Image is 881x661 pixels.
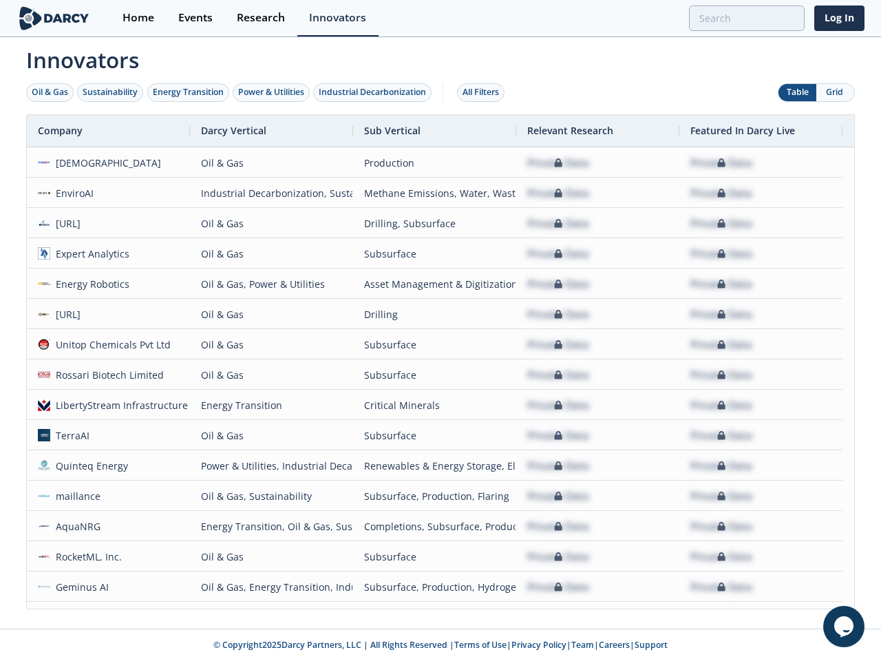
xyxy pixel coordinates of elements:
div: Private Data [690,542,752,571]
button: All Filters [457,83,505,102]
img: 1658941332340-2092889_original%5B1%5D.jpg [38,459,50,472]
div: Private Data [527,300,589,329]
div: Oil & Gas, Sustainability [201,481,342,511]
img: f7761c9a-79d9-45a5-ae3d-f544597a63d0 [38,399,50,411]
div: Drilling [364,300,505,329]
div: Oil & Gas [201,542,342,571]
div: Events [178,12,213,23]
img: a0df43f8-31b4-4ea9-a991-6b2b5c33d24c [38,429,50,441]
div: Geminus AI [50,572,109,602]
button: Industrial Decarbonization [313,83,432,102]
div: Energy Transition, Oil & Gas, Sustainability [201,512,342,541]
img: 1986befd-76e6-433f-956b-27dc47f67c60 [38,550,50,563]
img: d7de9a7f-56bb-4078-a681-4fbb194b1cab [38,277,50,290]
img: 698d5ddf-2f23-4460-acb2-9d7e0064abf0 [38,247,50,260]
div: Private Data [690,390,752,420]
span: Innovators [17,39,864,76]
div: Private Data [690,421,752,450]
div: Private Data [527,421,589,450]
div: Private Data [527,512,589,541]
div: Oil & Gas [201,300,342,329]
div: Oil & Gas [201,330,342,359]
div: Private Data [527,602,589,632]
span: Sub Vertical [364,124,421,137]
div: Oil & Gas [201,360,342,390]
div: Drilling, Subsurface [364,209,505,238]
span: Relevant Research [527,124,613,137]
div: [DEMOGRAPHIC_DATA] [50,148,162,178]
div: Private Data [690,481,752,511]
div: Oil & Gas [201,239,342,269]
div: Power & Utilities, Industrial Decarbonization [201,451,342,481]
div: Rossari Biotech Limited [50,360,164,390]
img: origen.ai.png [38,217,50,229]
div: Oil & Gas [32,86,68,98]
a: Support [635,639,668,651]
img: 1645128032149-maillance.jpg [38,490,50,502]
div: All Filters [463,86,499,98]
button: Grid [816,84,854,101]
div: Private Data [527,542,589,571]
div: Private Data [527,269,589,299]
div: EnviroAI [50,178,94,208]
div: Private Data [690,451,752,481]
div: RocketML, Inc. [50,542,123,571]
div: Quinteq Energy [50,451,129,481]
div: Subsurface [364,421,505,450]
div: Private Data [527,451,589,481]
input: Advanced Search [689,6,805,31]
button: Oil & Gas [26,83,74,102]
div: Innovators [309,12,366,23]
div: Private Data [527,330,589,359]
div: Critical Minerals [364,390,505,420]
button: Table [778,84,816,101]
div: Unitop Chemicals Pvt Ltd [50,330,171,359]
img: 1683742954085-logo%5B1%5D.png [38,580,50,593]
div: Asset Management & Digitization [364,269,505,299]
div: Private Data [527,209,589,238]
img: d447f5e9-cd2a-42f2-b4ed-194f173465b0 [38,368,50,381]
div: Energy Transition [201,390,342,420]
div: TerraAI [50,421,90,450]
img: logo-wide.svg [17,6,92,30]
img: 3168d0d3-a424-4b04-9958-d0df1b7ae459 [38,187,50,199]
div: Subsurface [364,239,505,269]
div: [URL] [50,209,81,238]
a: Log In [814,6,864,31]
div: Private Data [527,239,589,269]
span: Darcy Vertical [201,124,266,137]
button: Energy Transition [147,83,229,102]
div: Private Data [527,178,589,208]
div: Private Data [690,572,752,602]
div: Private Data [690,209,752,238]
div: Private Data [690,178,752,208]
div: Oil & Gas, Power & Utilities [201,269,342,299]
div: Sustainability [83,86,138,98]
div: Power & Utilities, DERMS [201,602,342,632]
div: Private Data [527,360,589,390]
div: Subsurface [364,330,505,359]
div: Oil & Gas [201,209,342,238]
div: Home [123,12,154,23]
div: Subsurface [364,360,505,390]
img: 7cc635d6-6a35-42ec-89ee-ecf6ed8a16d9 [38,308,50,320]
div: Private Data [527,390,589,420]
div: Private Data [527,481,589,511]
a: Careers [599,639,630,651]
div: maillance [50,481,101,511]
div: Subsurface, Production, Hydrogen, New Energies, Carbon, CCUS, H2 & Low Carbon Fuels, Electrificat... [364,572,505,602]
div: Private Data [690,148,752,178]
div: Energy Robotics [50,269,130,299]
span: Featured In Darcy Live [690,124,795,137]
a: Privacy Policy [511,639,566,651]
div: Private Data [690,269,752,299]
div: [URL] [50,300,81,329]
div: Subsurface [364,542,505,571]
div: Power & Utilities [238,86,304,98]
div: Private Data [527,572,589,602]
div: LibertyStream Infrastructure Partners (former Volt Lithium) [50,390,328,420]
div: Private Data [690,330,752,359]
iframe: chat widget [823,606,867,647]
div: Expert Analytics [50,239,130,269]
div: Research [237,12,285,23]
